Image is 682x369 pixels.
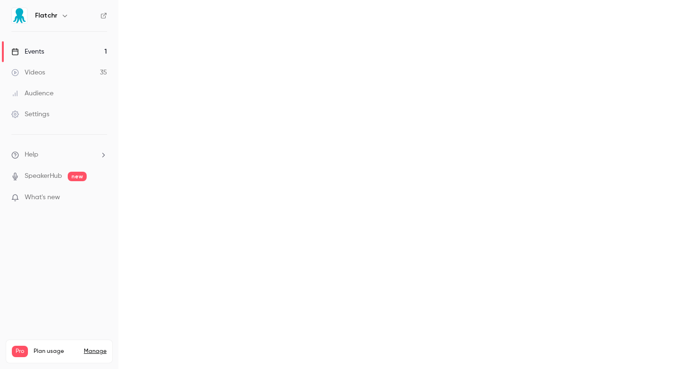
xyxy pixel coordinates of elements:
span: Pro [12,346,28,357]
a: Manage [84,348,107,355]
img: Flatchr [12,8,27,23]
div: Events [11,47,44,56]
span: Help [25,150,38,160]
h6: Flatchr [35,11,57,20]
span: Plan usage [34,348,78,355]
a: SpeakerHub [25,171,62,181]
span: new [68,172,87,181]
li: help-dropdown-opener [11,150,107,160]
div: Settings [11,110,49,119]
div: Audience [11,89,54,98]
div: Videos [11,68,45,77]
span: What's new [25,193,60,203]
iframe: Noticeable Trigger [96,194,107,202]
